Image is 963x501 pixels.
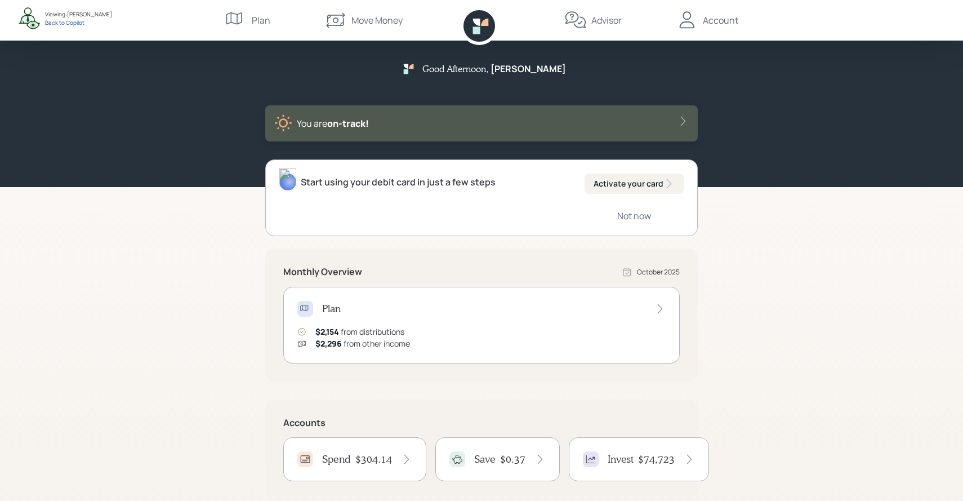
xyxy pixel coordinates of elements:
[283,267,362,277] h5: Monthly Overview
[315,338,410,349] div: from other income
[351,14,403,27] div: Move Money
[45,19,112,26] div: Back to Copilot
[315,338,342,349] span: $2,296
[608,453,634,465] h4: Invest
[315,326,404,338] div: from distributions
[594,178,675,189] div: Activate your card
[327,117,369,130] span: on‑track!
[283,418,680,428] h5: Accounts
[591,14,622,27] div: Advisor
[297,117,369,130] div: You are
[279,168,296,190] img: sami-boghos-headshot.png
[491,64,566,74] h5: [PERSON_NAME]
[500,453,525,465] h4: $0.37
[703,14,738,27] div: Account
[45,10,112,19] div: Viewing: [PERSON_NAME]
[315,326,339,337] span: $2,154
[274,114,292,132] img: sunny-XHVQM73Q.digested.png
[422,63,488,74] h5: Good Afternoon ,
[322,303,341,315] h4: Plan
[585,174,684,194] button: Activate your card
[301,175,496,189] div: Start using your debit card in just a few steps
[617,210,651,222] div: Not now
[637,267,680,277] div: October 2025
[355,453,392,465] h4: $304.14
[252,14,270,27] div: Plan
[638,453,675,465] h4: $74,723
[474,453,496,465] h4: Save
[322,453,351,465] h4: Spend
